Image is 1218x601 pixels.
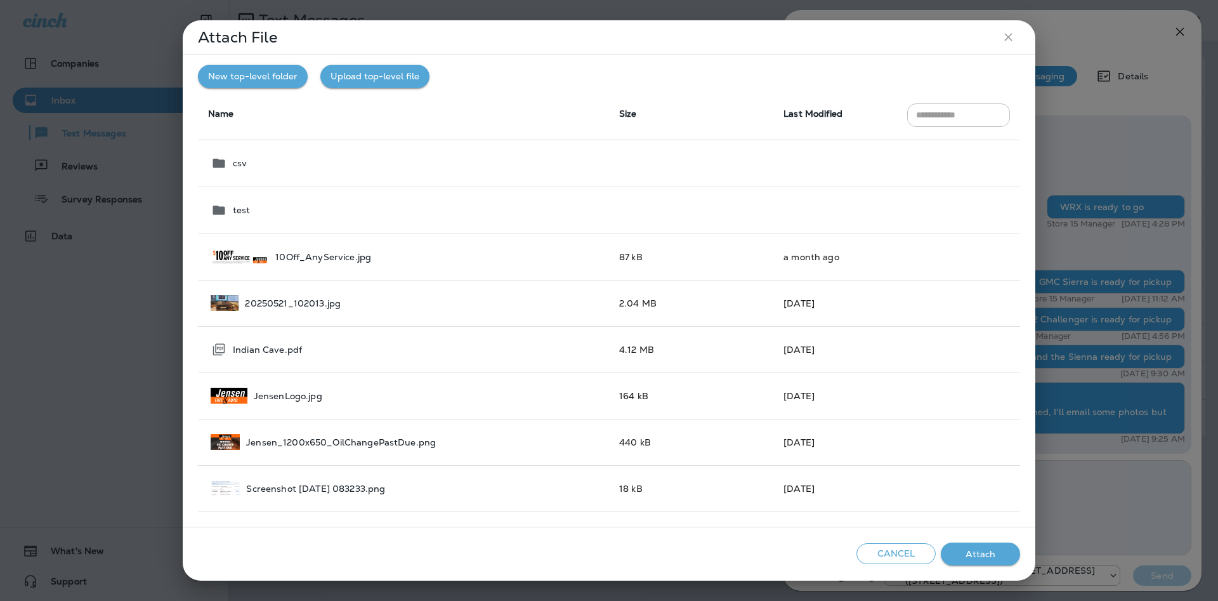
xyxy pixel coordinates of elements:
[233,158,247,168] p: csv
[211,388,247,404] img: JensenLogo.jpg
[246,437,436,447] p: Jensen_1200x650_OilChangePastDue.png
[773,234,896,280] td: a month ago
[245,298,341,308] p: 20250521_102013.jpg
[233,345,302,355] p: Indian Cave.pdf
[619,108,637,119] span: Size
[773,373,896,419] td: [DATE]
[609,234,773,280] td: 87 kB
[609,419,773,465] td: 440 kB
[609,465,773,512] td: 18 kB
[997,25,1020,49] button: close
[856,543,936,564] button: Cancel
[609,373,773,419] td: 164 kB
[773,326,896,373] td: [DATE]
[208,108,234,119] span: Name
[773,512,896,558] td: a minute ago
[609,326,773,373] td: 4.12 MB
[609,512,773,558] td: 521 kB
[783,108,842,119] span: Last Modified
[320,65,429,88] button: Upload top-level file
[198,65,308,88] button: New top-level folder
[211,480,240,496] img: Screenshot%202025-08-20%20083233.png
[211,249,269,265] img: 10Off_AnyService.jpg
[198,32,278,43] p: Attach File
[233,205,251,215] p: test
[941,543,1020,566] button: Attach
[773,419,896,465] td: [DATE]
[609,280,773,326] td: 2.04 MB
[246,484,385,494] p: Screenshot [DATE] 083233.png
[773,465,896,512] td: [DATE]
[275,252,371,262] p: 10Off_AnyService.jpg
[211,295,239,311] img: 20250521_102013.jpg
[211,434,240,450] img: Jensen_1200x650_OilChangePastDue.png
[773,280,896,326] td: [DATE]
[254,391,322,401] p: JensenLogo.jpg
